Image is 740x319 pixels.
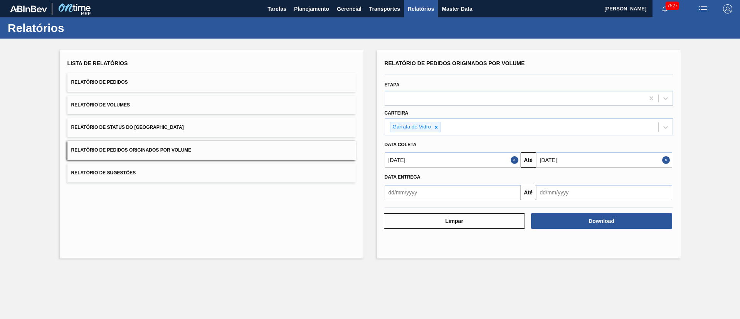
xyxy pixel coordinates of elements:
input: dd/mm/yyyy [536,185,672,200]
button: Close [662,152,672,168]
h1: Relatórios [8,24,145,32]
span: Transportes [369,4,400,14]
span: 7527 [666,2,679,10]
button: Até [521,185,536,200]
span: Lista de Relatórios [67,60,128,66]
button: Relatório de Sugestões [67,164,356,182]
span: Tarefas [267,4,286,14]
span: Relatórios [408,4,434,14]
button: Relatório de Pedidos Originados por Volume [67,141,356,160]
button: Close [511,152,521,168]
span: Relatório de Volumes [71,102,130,108]
button: Relatório de Pedidos [67,73,356,92]
span: Data coleta [385,142,417,147]
span: Data entrega [385,174,420,180]
span: Relatório de Status do [GEOGRAPHIC_DATA] [71,125,184,130]
button: Até [521,152,536,168]
button: Relatório de Volumes [67,96,356,115]
label: Carteira [385,110,409,116]
button: Limpar [384,213,525,229]
span: Master Data [442,4,472,14]
input: dd/mm/yyyy [385,152,521,168]
button: Download [531,213,672,229]
img: Logout [723,4,732,14]
span: Relatório de Pedidos Originados por Volume [385,60,525,66]
span: Planejamento [294,4,329,14]
img: userActions [698,4,708,14]
span: Relatório de Sugestões [71,170,136,176]
button: Relatório de Status do [GEOGRAPHIC_DATA] [67,118,356,137]
button: Notificações [653,3,677,14]
span: Gerencial [337,4,362,14]
img: TNhmsLtSVTkK8tSr43FrP2fwEKptu5GPRR3wAAAABJRU5ErkJggg== [10,5,47,12]
label: Etapa [385,82,400,88]
div: Garrafa de Vidro [390,122,432,132]
input: dd/mm/yyyy [536,152,672,168]
input: dd/mm/yyyy [385,185,521,200]
span: Relatório de Pedidos Originados por Volume [71,147,192,153]
span: Relatório de Pedidos [71,79,128,85]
